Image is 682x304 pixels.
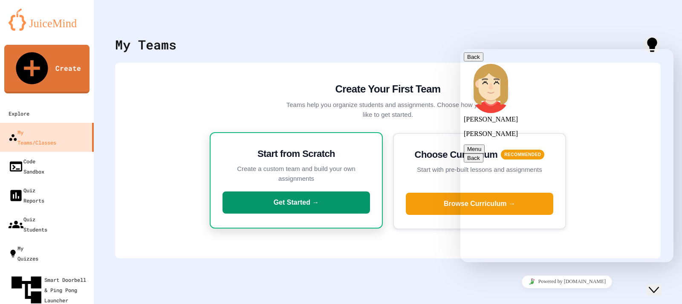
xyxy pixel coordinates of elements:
div: Code Sandbox [9,156,44,177]
div: My Quizzes [9,243,38,263]
iframe: chat widget [646,270,673,295]
h3: Choose Curriculum [415,148,498,162]
div: Explore [9,108,29,119]
iframe: chat widget [460,49,673,262]
div: How it works [644,36,661,53]
div: Quiz Students [9,214,47,235]
p: Teams help you organize students and assignments. Choose how you'd like to get started. [286,100,490,119]
iframe: chat widget [460,272,673,291]
div: My Teams [115,35,176,54]
p: Create a custom team and build your own assignments [223,164,370,183]
h3: Start from Scratch [223,147,370,161]
p: Start with pre-built lessons and assignments [406,165,553,175]
button: Get Started → [223,191,370,214]
a: Create [4,45,90,93]
h2: Create Your First Team [286,81,490,97]
img: logo-orange.svg [9,9,85,31]
div: Quiz Reports [9,185,44,206]
button: Browse Curriculum → [406,193,553,215]
div: My Teams/Classes [9,127,56,148]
